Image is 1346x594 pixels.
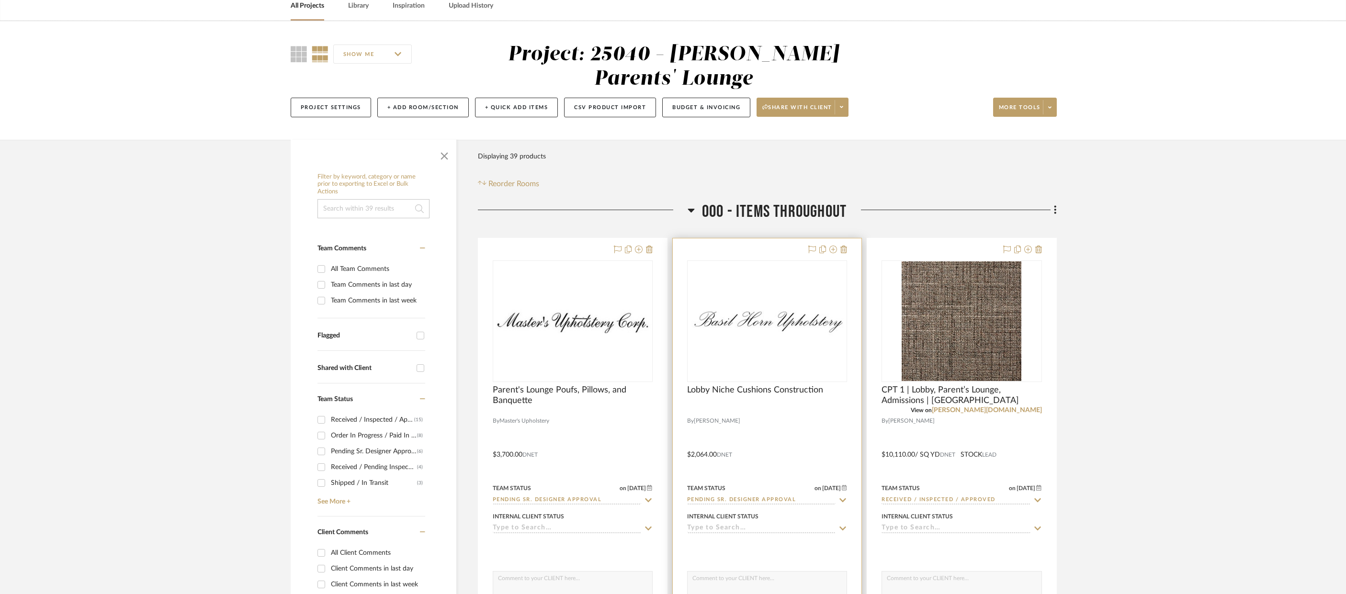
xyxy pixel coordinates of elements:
[331,428,417,443] div: Order In Progress / Paid In Full w/ Freight, No Balance due
[688,303,846,339] img: Lobby Niche Cushions Construction
[475,98,558,117] button: + Quick Add Items
[564,98,656,117] button: CSV Product Import
[494,309,652,333] img: Parent's Lounge Poufs, Pillows, and Banquette
[478,178,540,190] button: Reorder Rooms
[687,484,725,493] div: Team Status
[493,261,652,381] div: 0
[687,385,823,395] span: Lobby Niche Cushions Construction
[493,416,499,426] span: By
[331,412,414,427] div: Received / Inspected / Approved
[317,332,412,340] div: Flagged
[882,261,1041,381] div: 0
[662,98,750,117] button: Budget & Invoicing
[757,98,848,117] button: Share with client
[882,416,888,426] span: By
[331,277,423,292] div: Team Comments in last day
[687,524,836,533] input: Type to Search…
[687,512,758,521] div: Internal Client Status
[493,385,653,406] span: Parent's Lounge Poufs, Pillows, and Banquette
[435,145,454,164] button: Close
[478,147,546,166] div: Displaying 39 products
[493,496,641,505] input: Type to Search…
[499,416,549,426] span: Master's Upholstery
[493,524,641,533] input: Type to Search…
[493,512,564,521] div: Internal Client Status
[417,460,423,475] div: (4)
[821,485,842,492] span: [DATE]
[687,416,694,426] span: By
[762,104,832,118] span: Share with client
[814,485,821,491] span: on
[993,98,1057,117] button: More tools
[508,45,839,89] div: Project: 25040 - [PERSON_NAME] Parents' Lounge
[882,524,1030,533] input: Type to Search…
[1009,485,1016,491] span: on
[620,485,626,491] span: on
[317,396,353,403] span: Team Status
[882,385,1041,406] span: CPT 1 | Lobby, Parent’s Lounge, Admissions | [GEOGRAPHIC_DATA]
[315,491,425,506] a: See More +
[687,496,836,505] input: Type to Search…
[317,364,412,372] div: Shared with Client
[317,173,430,196] h6: Filter by keyword, category or name prior to exporting to Excel or Bulk Actions
[317,199,430,218] input: Search within 39 results
[331,577,423,592] div: Client Comments in last week
[493,484,531,493] div: Team Status
[902,261,1021,381] img: CPT 1 | Lobby, Parent’s Lounge, Admissions | Lower School
[291,98,371,117] button: Project Settings
[488,178,539,190] span: Reorder Rooms
[417,475,423,491] div: (3)
[417,444,423,459] div: (6)
[882,496,1030,505] input: Type to Search…
[932,407,1042,414] a: [PERSON_NAME][DOMAIN_NAME]
[331,460,417,475] div: Received / Pending Inspection
[331,561,423,576] div: Client Comments in last day
[331,475,417,491] div: Shipped / In Transit
[882,484,920,493] div: Team Status
[317,245,366,252] span: Team Comments
[888,416,935,426] span: [PERSON_NAME]
[331,444,417,459] div: Pending Sr. Designer Approval
[317,529,368,536] span: Client Comments
[694,416,740,426] span: [PERSON_NAME]
[1016,485,1036,492] span: [DATE]
[414,412,423,427] div: (15)
[882,512,953,521] div: Internal Client Status
[999,104,1041,118] span: More tools
[911,407,932,413] span: View on
[331,261,423,277] div: All Team Comments
[626,485,647,492] span: [DATE]
[417,428,423,443] div: (8)
[702,202,847,222] span: 000 - ITEMS THROUGHOUT
[331,545,423,560] div: All Client Comments
[377,98,469,117] button: + Add Room/Section
[331,293,423,308] div: Team Comments in last week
